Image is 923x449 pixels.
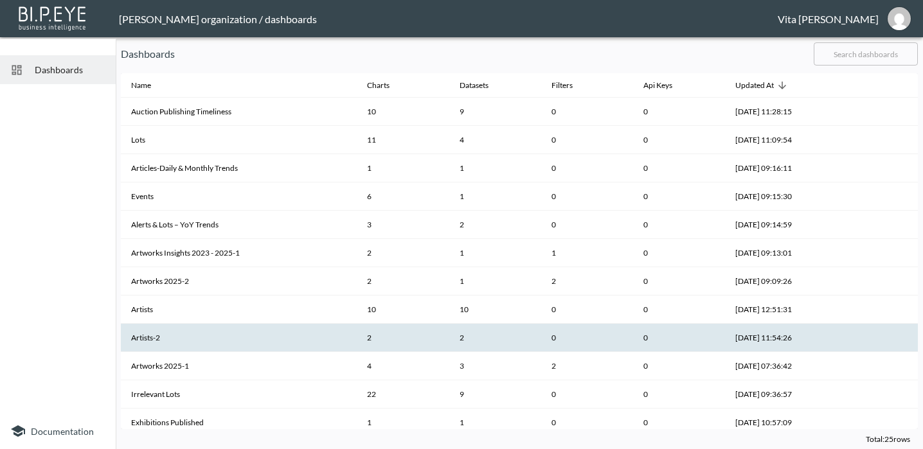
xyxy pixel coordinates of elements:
div: 1 [460,191,531,202]
button: vnipane@mutualart.com [879,3,920,34]
th: {"key":null,"ref":null,"props":{},"_owner":null} [826,98,918,126]
span: Charts [367,78,406,93]
th: 2 [357,267,449,295]
th: 22 [357,380,449,409]
th: Artworks Insights 2023 - 2025-1 [121,239,357,267]
th: {"type":"div","key":null,"ref":null,"props":{"children":9},"_owner":null} [449,380,541,409]
img: bipeye-logo [16,3,90,32]
div: Updated At [735,78,774,93]
th: 0 [633,126,725,154]
th: {"type":"div","key":null,"ref":null,"props":{"children":2},"_owner":null} [449,324,541,352]
th: {"key":null,"ref":null,"props":{},"_owner":null} [826,267,918,295]
th: 10 [357,98,449,126]
div: 1 [460,276,531,286]
th: {"key":null,"ref":null,"props":{},"_owner":null} [826,154,918,182]
th: 0 [633,154,725,182]
th: {"type":"div","key":null,"ref":null,"props":{"children":3},"_owner":null} [449,352,541,380]
img: 05760d7fbba6d9f9ba6d42e1192bc5ed [888,7,911,30]
th: 2025-10-14, 11:28:15 [725,98,825,126]
div: Charts [367,78,390,93]
th: 2 [541,267,633,295]
th: 2025-10-14, 11:09:54 [725,126,825,154]
div: Filters [551,78,573,93]
div: [PERSON_NAME] organization / dashboards [119,13,778,25]
input: Search dashboards [814,38,918,70]
span: Dashboards [35,63,105,76]
th: 11 [357,126,449,154]
th: 0 [633,352,725,380]
span: Name [131,78,168,93]
span: Datasets [460,78,505,93]
th: 6 [357,182,449,211]
th: 2025-10-01, 12:51:31 [725,295,825,324]
th: 2 [357,239,449,267]
th: 0 [633,295,725,324]
th: 2 [357,324,449,352]
th: 0 [633,98,725,126]
th: 1 [541,239,633,267]
div: 10 [460,304,531,315]
th: Exhibitions Published [121,409,357,437]
th: {"type":"div","key":null,"ref":null,"props":{"children":4},"_owner":null} [449,126,541,154]
th: Artworks 2025-2 [121,267,357,295]
th: Articles-Daily & Monthly Trends [121,154,357,182]
th: 0 [633,324,725,352]
div: 2 [460,219,531,230]
a: Documentation [10,423,105,439]
th: 0 [633,211,725,239]
th: {"key":null,"ref":null,"props":{},"_owner":null} [826,352,918,380]
div: Api Keys [643,78,672,93]
div: 9 [460,106,531,117]
th: 0 [541,409,633,437]
th: {"key":null,"ref":null,"props":{},"_owner":null} [826,324,918,352]
th: Events [121,182,357,211]
th: 3 [357,211,449,239]
th: {"key":null,"ref":null,"props":{},"_owner":null} [826,409,918,437]
th: 1 [357,409,449,437]
span: Filters [551,78,589,93]
div: 1 [460,247,531,258]
th: 2025-10-06, 09:16:11 [725,154,825,182]
th: {"key":null,"ref":null,"props":{},"_owner":null} [826,211,918,239]
th: Artists [121,295,357,324]
p: Dashboards [121,46,803,62]
th: 2025-09-29, 07:36:42 [725,352,825,380]
th: 2025-10-06, 09:15:30 [725,182,825,211]
th: 0 [541,324,633,352]
th: {"type":"div","key":null,"ref":null,"props":{"children":1},"_owner":null} [449,154,541,182]
th: 0 [633,380,725,409]
th: 2025-09-10, 09:36:57 [725,380,825,409]
th: {"key":null,"ref":null,"props":{},"_owner":null} [826,182,918,211]
th: 0 [541,211,633,239]
th: {"type":"div","key":null,"ref":null,"props":{"children":1},"_owner":null} [449,182,541,211]
span: Api Keys [643,78,689,93]
th: {"key":null,"ref":null,"props":{},"_owner":null} [826,295,918,324]
th: 4 [357,352,449,380]
div: 9 [460,389,531,400]
div: Datasets [460,78,488,93]
th: {"type":"div","key":null,"ref":null,"props":{"children":10},"_owner":null} [449,295,541,324]
th: 0 [633,409,725,437]
span: Total: 25 rows [866,434,910,444]
th: Artworks 2025-1 [121,352,357,380]
span: Updated At [735,78,791,93]
th: 2 [541,352,633,380]
th: 0 [541,295,633,324]
th: {"type":"div","key":null,"ref":null,"props":{"children":1},"_owner":null} [449,239,541,267]
th: 0 [541,380,633,409]
th: 2025-10-06, 09:14:59 [725,211,825,239]
th: 2025-10-06, 09:13:01 [725,239,825,267]
th: {"key":null,"ref":null,"props":{},"_owner":null} [826,126,918,154]
th: {"key":null,"ref":null,"props":{},"_owner":null} [826,239,918,267]
th: {"type":"div","key":null,"ref":null,"props":{"children":1},"_owner":null} [449,267,541,295]
th: {"type":"div","key":null,"ref":null,"props":{"children":9},"_owner":null} [449,98,541,126]
th: {"type":"div","key":null,"ref":null,"props":{"children":2},"_owner":null} [449,211,541,239]
th: 0 [541,182,633,211]
th: 0 [541,154,633,182]
th: 2025-09-09, 10:57:09 [725,409,825,437]
th: 0 [541,98,633,126]
div: 1 [460,163,531,173]
div: 1 [460,417,531,428]
th: 0 [633,239,725,267]
th: Alerts & Lots – YoY Trends [121,211,357,239]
